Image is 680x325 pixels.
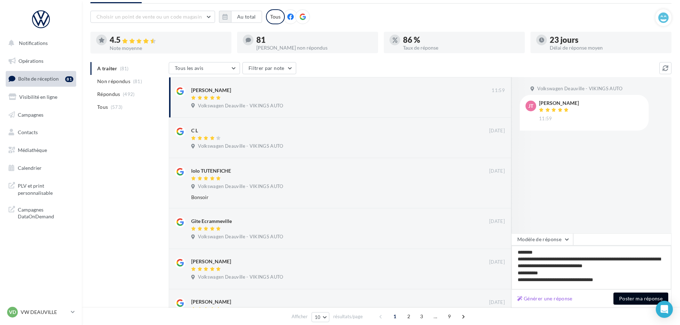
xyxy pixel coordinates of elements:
div: [PERSON_NAME] [191,258,231,265]
button: Notifications [4,36,75,51]
button: Filtrer par note [242,62,296,74]
span: 2 [403,311,414,322]
span: [DATE] [489,128,505,134]
div: lolo TUTENFICHE [191,167,231,174]
div: C L [191,127,198,134]
a: PLV et print personnalisable [4,178,78,199]
a: Médiathèque [4,143,78,158]
button: Générer une réponse [514,294,575,303]
span: Notifications [19,40,48,46]
span: Volkswagen Deauville - VIKINGS AUTO [198,143,283,149]
span: résultats/page [333,313,363,320]
div: [PERSON_NAME] non répondus [256,45,372,50]
span: Volkswagen Deauville - VIKINGS AUTO [198,103,283,109]
div: Gite Ecrammeville [191,218,232,225]
span: [DATE] [489,259,505,265]
div: Note moyenne [110,46,226,51]
span: Afficher [292,313,308,320]
span: 10 [315,314,321,320]
a: Campagnes [4,107,78,122]
button: Au total [219,11,262,23]
span: 1 [389,311,401,322]
span: JT [528,102,533,110]
a: Calendrier [4,161,78,176]
button: Modèle de réponse [511,233,573,245]
a: Opérations [4,54,78,68]
a: VD VW DEAUVILLE [6,305,76,319]
span: PLV et print personnalisable [18,181,73,196]
span: [DATE] [489,218,505,225]
a: Campagnes DataOnDemand [4,202,78,223]
div: [PERSON_NAME] [539,101,579,106]
button: Poster ma réponse [613,293,668,305]
div: 81 [65,76,73,82]
div: Tous [266,9,285,24]
span: Non répondus [97,78,130,85]
span: Calendrier [18,165,42,171]
span: [DATE] [489,299,505,306]
span: [DATE] [489,168,505,174]
div: Open Intercom Messenger [656,301,673,318]
button: Choisir un point de vente ou un code magasin [90,11,215,23]
span: 3 [416,311,427,322]
span: 11:59 [539,116,552,122]
span: Répondus [97,91,120,98]
span: Volkswagen Deauville - VIKINGS AUTO [537,86,622,92]
div: [PERSON_NAME] [191,87,231,94]
span: Boîte de réception [18,76,59,82]
span: Campagnes DataOnDemand [18,205,73,220]
span: Campagnes [18,111,43,117]
div: 81 [256,36,372,44]
div: 4.5 [110,36,226,44]
a: Contacts [4,125,78,140]
button: Au total [231,11,262,23]
span: Contacts [18,129,38,135]
span: Opérations [19,58,43,64]
button: 10 [312,312,330,322]
div: Taux de réponse [403,45,519,50]
div: 86 % [403,36,519,44]
span: Médiathèque [18,147,47,153]
span: ... [430,311,441,322]
span: 11:59 [492,87,505,94]
div: Délai de réponse moyen [550,45,666,50]
div: 23 jours [550,36,666,44]
p: VW DEAUVILLE [21,309,68,316]
button: Tous les avis [169,62,240,74]
span: (81) [133,78,142,84]
span: VD [9,309,16,316]
a: Boîte de réception81 [4,71,78,86]
span: 9 [444,311,455,322]
span: Volkswagen Deauville - VIKINGS AUTO [198,234,283,240]
span: Volkswagen Deauville - VIKINGS AUTO [198,274,283,280]
span: Tous [97,103,108,111]
span: (573) [111,104,123,110]
span: Choisir un point de vente ou un code magasin [96,14,202,20]
a: Visibilité en ligne [4,90,78,105]
div: [PERSON_NAME] [191,298,231,305]
span: Visibilité en ligne [19,94,57,100]
span: (492) [123,91,135,97]
span: Tous les avis [175,65,204,71]
div: Bonsoir [191,194,459,201]
span: Volkswagen Deauville - VIKINGS AUTO [198,183,283,190]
